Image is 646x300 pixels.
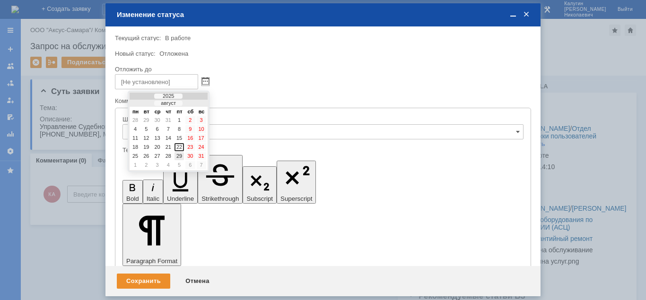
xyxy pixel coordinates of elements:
div: 9 [185,125,195,133]
div: 28 [164,152,173,160]
div: 19 [141,143,151,151]
div: 7 [164,125,173,133]
div: 21 [164,143,173,151]
div: 7 [197,161,206,169]
div: 5 [141,125,151,133]
div: 13 [153,134,162,142]
div: 29 [141,116,151,124]
span: Underline [167,195,194,202]
div: 3 [197,116,206,124]
div: 8 [175,125,184,133]
div: 2 [185,116,195,124]
div: Комментарий [115,97,529,106]
div: 25 [131,152,140,160]
span: Italic [147,195,159,202]
span: Paragraph Format [126,257,177,265]
div: 2025 [154,94,183,99]
div: 17 [197,134,206,142]
div: 6 [153,125,162,133]
div: Отложить до [115,66,529,72]
button: Italic [143,180,163,204]
span: Свернуть (Ctrl + M) [508,10,518,19]
button: Underline [163,165,198,204]
span: Bold [126,195,139,202]
div: 6 [185,161,195,169]
button: Bold [122,180,143,204]
button: Superscript [277,161,316,204]
div: 22 [175,143,184,151]
div: 23 [185,143,195,151]
div: Изменение статуса [117,10,531,19]
div: 16 [185,134,195,142]
div: 3 [153,161,162,169]
span: Strikethrough [201,195,239,202]
div: 14 [164,134,173,142]
td: вс [197,109,207,115]
span: Subscript [246,195,273,202]
div: 27 [153,152,162,160]
div: 1 [131,161,140,169]
button: Subscript [243,166,277,204]
span: Закрыть [522,10,531,19]
label: Новый статус: [115,50,156,57]
td: ср [153,109,163,115]
td: вт [141,109,151,115]
span: В работе [165,34,191,42]
input: [Не установлено] [115,74,198,89]
td: сб [185,109,195,115]
div: август [154,101,183,106]
div: 18 [131,143,140,151]
div: 30 [153,116,162,124]
div: 15 [175,134,184,142]
div: 31 [164,116,173,124]
div: 24 [197,143,206,151]
td: чт [164,109,174,115]
div: Шаблон [122,116,522,122]
div: 28 [131,116,140,124]
div: Текст [122,147,522,153]
div: 10 [197,125,206,133]
div: 29 [175,152,184,160]
button: Paragraph Format [122,204,181,266]
div: 1 [175,116,184,124]
div: 4 [164,161,173,169]
span: Superscript [280,195,312,202]
td: пн [131,109,140,115]
div: 5 [175,161,184,169]
div: 12 [141,134,151,142]
div: 31 [197,152,206,160]
div: 26 [141,152,151,160]
button: Strikethrough [198,155,243,204]
label: Текущий статус: [115,34,161,42]
td: пт [175,109,184,115]
div: 4 [131,125,140,133]
div: 2 [141,161,151,169]
div: 20 [153,143,162,151]
div: 11 [131,134,140,142]
div: 30 [185,152,195,160]
span: Отложена [159,50,188,57]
